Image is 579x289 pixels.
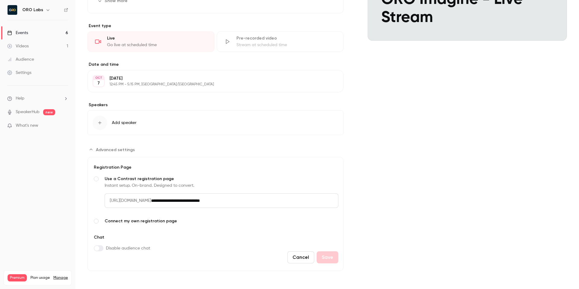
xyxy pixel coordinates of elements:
[61,123,68,129] iframe: Noticeable Trigger
[109,75,312,81] p: [DATE]
[7,43,29,49] div: Videos
[105,193,151,208] span: [URL][DOMAIN_NAME]
[107,35,207,41] div: Live
[105,183,338,189] div: Instant setup. On-brand. Designed to convert.
[87,62,343,68] label: Date and time
[236,35,336,41] div: Pre-recorded video
[97,80,100,86] p: 7
[96,147,135,153] span: Advanced settings
[16,122,38,129] span: What's new
[8,274,27,281] span: Premium
[105,176,338,182] span: Use a Contrast registration page
[7,56,34,62] div: Audience
[22,7,43,13] h6: ORO Labs
[109,82,312,87] p: 12:45 PM - 5:15 PM, [GEOGRAPHIC_DATA]/[GEOGRAPHIC_DATA]
[87,102,343,108] label: Speakers
[217,31,344,52] div: Pre-recorded videoStream at scheduled time
[8,5,17,15] img: ORO Labs
[107,42,207,48] div: Go live at scheduled time
[7,30,28,36] div: Events
[287,251,314,263] button: Cancel
[30,275,50,280] span: Plan usage
[16,109,40,115] a: SpeakerHub
[151,193,338,208] input: Use a Contrast registration pageInstant setup. On-brand. Designed to convert.[URL][DOMAIN_NAME]
[106,245,150,251] span: Disable audience chat
[7,95,68,102] li: help-dropdown-opener
[7,70,31,76] div: Settings
[87,23,343,29] p: Event type
[112,120,137,126] span: Add speaker
[236,42,336,48] div: Stream at scheduled time
[87,110,343,135] button: Add speaker
[43,109,55,115] span: new
[93,164,338,170] div: Registration Page
[87,145,138,154] button: Advanced settings
[105,218,338,224] span: Connect my own registration page
[53,275,68,280] a: Manage
[87,145,343,271] section: Advanced settings
[93,76,104,80] div: OCT
[16,95,24,102] span: Help
[93,234,150,245] div: Chat
[87,31,214,52] div: LiveGo live at scheduled time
